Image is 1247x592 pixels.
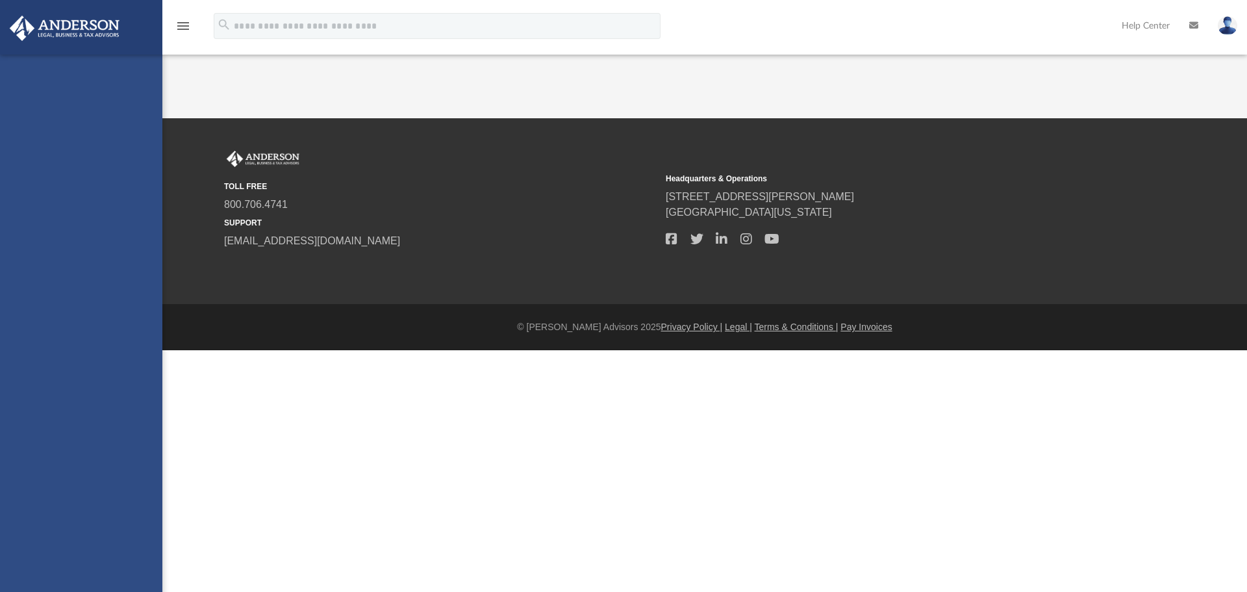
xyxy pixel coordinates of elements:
img: User Pic [1218,16,1237,35]
i: search [217,18,231,32]
img: Anderson Advisors Platinum Portal [6,16,123,41]
a: [EMAIL_ADDRESS][DOMAIN_NAME] [224,235,400,246]
div: © [PERSON_NAME] Advisors 2025 [162,320,1247,334]
a: Terms & Conditions | [755,322,838,332]
a: 800.706.4741 [224,199,288,210]
a: [STREET_ADDRESS][PERSON_NAME] [666,191,854,202]
small: SUPPORT [224,217,657,229]
a: Privacy Policy | [661,322,723,332]
a: Pay Invoices [840,322,892,332]
small: Headquarters & Operations [666,173,1098,185]
a: Legal | [725,322,752,332]
a: [GEOGRAPHIC_DATA][US_STATE] [666,207,832,218]
i: menu [175,18,191,34]
small: TOLL FREE [224,181,657,192]
a: menu [175,25,191,34]
img: Anderson Advisors Platinum Portal [224,151,302,168]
